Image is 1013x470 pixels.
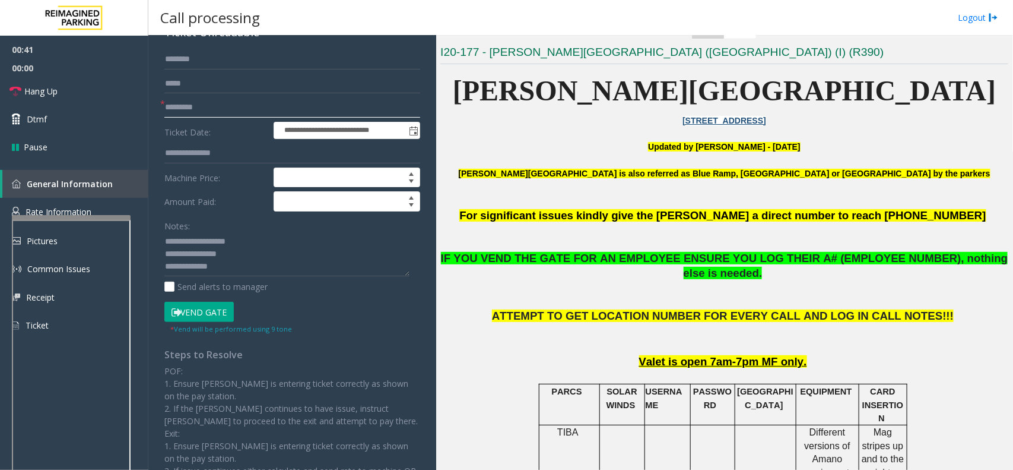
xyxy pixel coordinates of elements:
span: . [759,267,762,279]
span: PARCS [551,387,582,396]
span: Dtmf [27,113,47,125]
small: Vend will be performed using 9 tone [170,324,292,333]
img: 'icon' [12,207,20,217]
a: Logout [958,11,998,24]
label: Ticket Date: [161,122,271,140]
span: CARD INSERTION [862,387,903,423]
button: Vend Gate [164,302,234,322]
label: Amount Paid: [161,191,271,212]
span: PASSWORD [693,387,732,409]
label: Send alerts to manager [164,280,268,293]
span: SOLAR WINDS [606,387,637,409]
span: Decrease value [403,178,420,187]
span: For significant issues kindly give the [PERSON_NAME] a direct number to reach [PHONE_NUMBER] [459,209,986,222]
span: Valet is open 7am-7pm MF only. [639,355,807,368]
font: Updated by [PERSON_NAME] - [DATE] [648,142,800,152]
span: Decrease value [403,201,420,211]
span: Increase value [403,168,420,178]
img: 'icon' [12,179,21,188]
h4: Steps to Resolve [164,349,420,361]
span: General Information [27,178,113,190]
span: EQUIPMENT [801,387,852,396]
b: [PERSON_NAME][GEOGRAPHIC_DATA] is also referred as Blue Ramp, [GEOGRAPHIC_DATA] or [GEOGRAPHIC_DA... [459,169,990,178]
label: Notes: [164,216,190,232]
span: Toggle popup [407,122,420,139]
span: Hang Up [24,85,58,97]
h3: Call processing [154,3,266,32]
span: IF YOU VEND THE GATE FOR AN EMPLOYEE ENSURE YOU LOG THEIR A# (EMPLOYEE NUMBER), nothing else is n... [441,252,1008,279]
span: Rate Information [26,206,91,217]
a: General Information [2,170,148,198]
span: TIBA [557,427,579,437]
span: Increase value [403,192,420,201]
span: ATTEMPT TO GET LOCATION NUMBER FOR EVERY CALL AND LOG IN CALL NOTES!!! [492,310,954,322]
span: USERNAME [646,387,682,409]
span: Pause [24,141,47,153]
img: logout [989,11,998,24]
h3: I20-177 - [PERSON_NAME][GEOGRAPHIC_DATA] ([GEOGRAPHIC_DATA]) (I) (R390) [440,45,1008,64]
span: [GEOGRAPHIC_DATA] [737,387,793,409]
label: Machine Price: [161,168,271,188]
a: [STREET_ADDRESS] [682,116,766,125]
span: [PERSON_NAME][GEOGRAPHIC_DATA] [453,75,996,106]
